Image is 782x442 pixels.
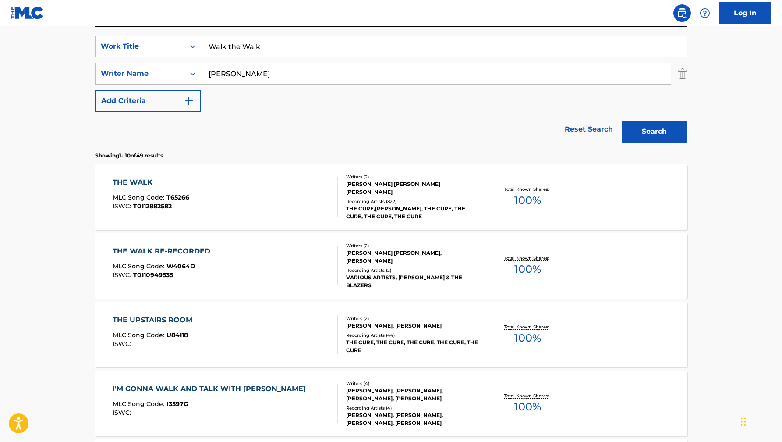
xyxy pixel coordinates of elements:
[113,384,310,394] div: I'M GONNA WALK AND TALK WITH [PERSON_NAME]
[113,193,166,201] span: MLC Song Code :
[113,271,133,279] span: ISWC :
[11,7,44,19] img: MLC Logo
[95,302,687,367] a: THE UPSTAIRS ROOMMLC Song Code:U84118ISWC:Writers (2)[PERSON_NAME], [PERSON_NAME]Recording Artist...
[346,249,478,265] div: [PERSON_NAME] [PERSON_NAME], [PERSON_NAME]
[346,380,478,387] div: Writers ( 4 )
[678,63,687,85] img: Delete Criterion
[346,387,478,403] div: [PERSON_NAME], [PERSON_NAME], [PERSON_NAME], [PERSON_NAME]
[560,120,617,139] a: Reset Search
[166,331,188,339] span: U84118
[346,242,478,249] div: Writers ( 2 )
[738,400,782,442] iframe: Chat Widget
[514,399,541,415] span: 100 %
[346,322,478,330] div: [PERSON_NAME], [PERSON_NAME]
[113,246,215,257] div: THE WALK RE-RECORDED
[113,262,166,270] span: MLC Song Code :
[504,255,551,261] p: Total Known Shares:
[166,193,189,201] span: T65266
[346,405,478,411] div: Recording Artists ( 4 )
[95,371,687,436] a: I'M GONNA WALK AND TALK WITH [PERSON_NAME]MLC Song Code:I3597GISWC:Writers (4)[PERSON_NAME], [PER...
[113,340,133,348] span: ISWC :
[95,36,687,147] form: Search Form
[346,180,478,196] div: [PERSON_NAME] [PERSON_NAME] [PERSON_NAME]
[95,90,201,112] button: Add Criteria
[504,324,551,330] p: Total Known Shares:
[113,400,166,408] span: MLC Song Code :
[133,271,173,279] span: T0110949535
[346,339,478,354] div: THE CURE, THE CURE, THE CURE, THE CURE, THE CURE
[346,315,478,322] div: Writers ( 2 )
[346,205,478,221] div: THE CURE,[PERSON_NAME], THE CURE, THE CURE, THE CURE, THE CURE
[677,8,687,18] img: search
[346,267,478,274] div: Recording Artists ( 2 )
[346,174,478,180] div: Writers ( 2 )
[95,233,687,299] a: THE WALK RE-RECORDEDMLC Song Code:W4064DISWC:T0110949535Writers (2)[PERSON_NAME] [PERSON_NAME], [...
[346,198,478,205] div: Recording Artists ( 822 )
[673,4,691,22] a: Public Search
[113,315,197,325] div: THE UPSTAIRS ROOM
[113,177,189,188] div: THE WALK
[95,152,163,160] p: Showing 1 - 10 of 49 results
[184,96,194,106] img: 9d2ae6d4665cec9f34b9.svg
[346,274,478,289] div: VARIOUS ARTISTS, [PERSON_NAME] & THE BLAZERS
[346,411,478,427] div: [PERSON_NAME], [PERSON_NAME], [PERSON_NAME], [PERSON_NAME]
[514,261,541,277] span: 100 %
[622,121,687,143] button: Search
[504,392,551,399] p: Total Known Shares:
[133,202,172,210] span: T0112882582
[504,186,551,192] p: Total Known Shares:
[719,2,771,24] a: Log In
[514,330,541,346] span: 100 %
[514,192,541,208] span: 100 %
[741,409,746,435] div: Drag
[113,331,166,339] span: MLC Song Code :
[166,400,188,408] span: I3597G
[166,262,195,270] span: W4064D
[113,202,133,210] span: ISWC :
[95,164,687,230] a: THE WALKMLC Song Code:T65266ISWC:T0112882582Writers (2)[PERSON_NAME] [PERSON_NAME] [PERSON_NAME]R...
[700,8,710,18] img: help
[101,68,180,79] div: Writer Name
[346,332,478,339] div: Recording Artists ( 44 )
[696,4,714,22] div: Help
[101,41,180,52] div: Work Title
[113,409,133,417] span: ISWC :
